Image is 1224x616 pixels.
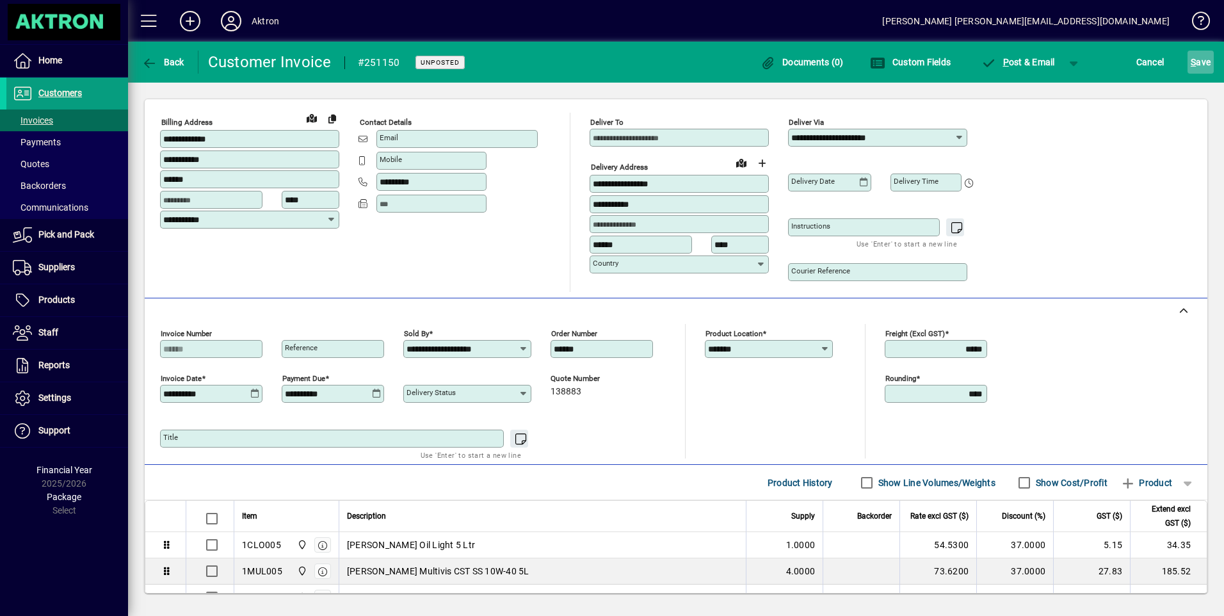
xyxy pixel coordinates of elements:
[380,133,398,142] mat-label: Email
[1188,51,1214,74] button: Save
[590,118,624,127] mat-label: Deliver To
[882,11,1170,31] div: [PERSON_NAME] [PERSON_NAME][EMAIL_ADDRESS][DOMAIN_NAME]
[768,473,833,493] span: Product History
[885,329,945,338] mat-label: Freight (excl GST)
[705,329,762,338] mat-label: Product location
[347,591,506,604] span: [PERSON_NAME] Hydroelastic Fluid 5L
[1138,502,1191,530] span: Extend excl GST ($)
[1130,532,1207,558] td: 34.35
[347,509,386,523] span: Description
[322,108,342,129] button: Copy to Delivery address
[347,565,529,578] span: [PERSON_NAME] Multivis CST SS 10W-40 5L
[791,509,815,523] span: Supply
[421,58,460,67] span: Unposted
[358,53,400,73] div: #251150
[38,393,71,403] span: Settings
[163,433,178,442] mat-label: Title
[6,284,128,316] a: Products
[6,153,128,175] a: Quotes
[791,266,850,275] mat-label: Courier Reference
[731,152,752,173] a: View on map
[347,539,475,551] span: [PERSON_NAME] Oil Light 5 Ltr
[252,11,279,31] div: Aktron
[242,509,257,523] span: Item
[380,155,402,164] mat-label: Mobile
[302,108,322,128] a: View on map
[6,350,128,382] a: Reports
[1114,471,1179,494] button: Product
[128,51,198,74] app-page-header-button: Back
[285,343,318,352] mat-label: Reference
[404,329,429,338] mat-label: Sold by
[976,558,1053,585] td: 37.0000
[6,415,128,447] a: Support
[6,252,128,284] a: Suppliers
[762,471,838,494] button: Product History
[1097,509,1122,523] span: GST ($)
[13,202,88,213] span: Communications
[551,375,627,383] span: Quote number
[1182,3,1208,44] a: Knowledge Base
[6,45,128,77] a: Home
[47,492,81,502] span: Package
[551,387,581,397] span: 138883
[38,295,75,305] span: Products
[876,476,995,489] label: Show Line Volumes/Weights
[6,175,128,197] a: Backorders
[6,219,128,251] a: Pick and Pack
[1133,51,1168,74] button: Cancel
[974,51,1061,74] button: Post & Email
[38,425,70,435] span: Support
[791,222,830,231] mat-label: Instructions
[1033,476,1107,489] label: Show Cost/Profit
[786,539,816,551] span: 1.0000
[38,55,62,65] span: Home
[36,465,92,475] span: Financial Year
[242,565,282,578] div: 1MUL005
[910,509,969,523] span: Rate excl GST ($)
[757,51,847,74] button: Documents (0)
[161,329,212,338] mat-label: Invoice number
[976,585,1053,610] td: 37.0000
[1002,509,1045,523] span: Discount (%)
[294,538,309,552] span: Central
[1191,52,1211,72] span: ave
[38,327,58,337] span: Staff
[791,177,835,186] mat-label: Delivery date
[13,181,66,191] span: Backorders
[1191,57,1196,67] span: S
[1003,57,1009,67] span: P
[1130,585,1207,610] td: 48.46
[981,57,1055,67] span: ost & Email
[38,360,70,370] span: Reports
[6,382,128,414] a: Settings
[894,177,938,186] mat-label: Delivery time
[786,591,816,604] span: 1.0000
[38,229,94,239] span: Pick and Pack
[870,57,951,67] span: Custom Fields
[1053,585,1130,610] td: 7.27
[885,374,916,383] mat-label: Rounding
[1053,532,1130,558] td: 5.15
[1120,473,1172,493] span: Product
[38,88,82,98] span: Customers
[161,374,202,383] mat-label: Invoice date
[13,115,53,126] span: Invoices
[421,448,521,462] mat-hint: Use 'Enter' to start a new line
[294,590,309,604] span: Central
[208,52,332,72] div: Customer Invoice
[38,262,75,272] span: Suppliers
[752,153,772,174] button: Choose address
[593,259,618,268] mat-label: Country
[1053,558,1130,585] td: 27.83
[6,131,128,153] a: Payments
[908,565,969,578] div: 73.6200
[242,591,280,604] div: 1HEF005
[551,329,597,338] mat-label: Order number
[242,539,281,551] div: 1CLO005
[138,51,188,74] button: Back
[976,532,1053,558] td: 37.0000
[786,565,816,578] span: 4.0000
[789,118,824,127] mat-label: Deliver via
[867,51,954,74] button: Custom Fields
